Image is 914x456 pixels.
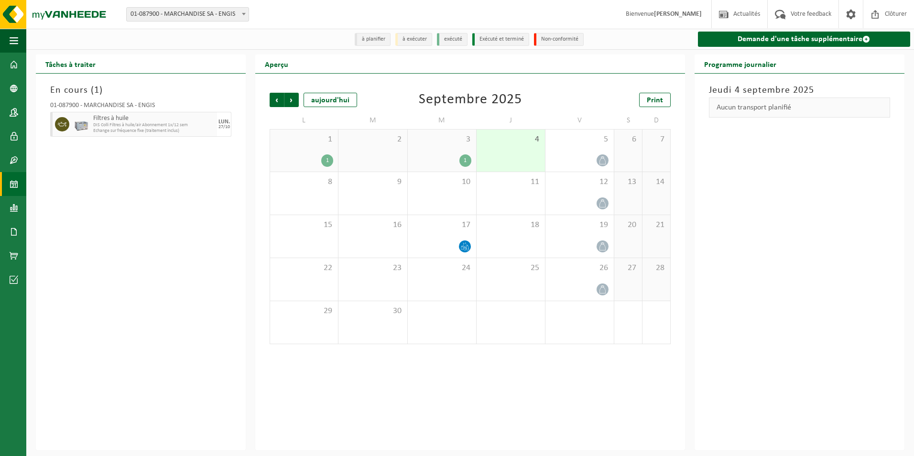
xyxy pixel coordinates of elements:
[647,263,665,273] span: 28
[93,122,215,128] span: DIS Colli Filtres à huile/air Abonnement 1x/12 sem
[343,220,402,230] span: 16
[419,93,522,107] div: Septembre 2025
[619,263,637,273] span: 27
[343,134,402,145] span: 2
[94,86,99,95] span: 1
[343,177,402,187] span: 9
[459,154,471,167] div: 1
[437,33,468,46] li: exécuté
[395,33,432,46] li: à exécuter
[647,220,665,230] span: 21
[255,54,298,73] h2: Aperçu
[481,177,540,187] span: 11
[275,263,333,273] span: 22
[93,128,215,134] span: Echange sur fréquence fixe (traitement inclus)
[270,93,284,107] span: Précédent
[550,177,609,187] span: 12
[698,32,910,47] a: Demande d'une tâche supplémentaire
[481,134,540,145] span: 4
[408,112,477,129] td: M
[709,83,890,98] h3: Jeudi 4 septembre 2025
[218,119,230,125] div: LUN.
[709,98,890,118] div: Aucun transport planifié
[321,154,333,167] div: 1
[93,115,215,122] span: Filtres à huile
[654,11,702,18] strong: [PERSON_NAME]
[481,220,540,230] span: 18
[614,112,642,129] td: S
[275,220,333,230] span: 15
[270,112,338,129] td: L
[413,134,471,145] span: 3
[127,8,249,21] span: 01-087900 - MARCHANDISE SA - ENGIS
[50,102,231,112] div: 01-087900 - MARCHANDISE SA - ENGIS
[647,134,665,145] span: 7
[275,177,333,187] span: 8
[74,117,88,131] img: PB-LB-0680-HPE-GY-01
[413,177,471,187] span: 10
[550,263,609,273] span: 26
[550,134,609,145] span: 5
[126,7,249,22] span: 01-087900 - MARCHANDISE SA - ENGIS
[481,263,540,273] span: 25
[36,54,105,73] h2: Tâches à traiter
[472,33,529,46] li: Exécuté et terminé
[647,177,665,187] span: 14
[275,134,333,145] span: 1
[639,93,671,107] a: Print
[343,306,402,316] span: 30
[284,93,299,107] span: Suivant
[619,134,637,145] span: 6
[275,306,333,316] span: 29
[355,33,391,46] li: à planifier
[218,125,230,130] div: 27/10
[619,220,637,230] span: 20
[642,112,671,129] td: D
[534,33,584,46] li: Non-conformité
[343,263,402,273] span: 23
[619,177,637,187] span: 13
[477,112,545,129] td: J
[647,97,663,104] span: Print
[550,220,609,230] span: 19
[545,112,614,129] td: V
[695,54,786,73] h2: Programme journalier
[50,83,231,98] h3: En cours ( )
[304,93,357,107] div: aujourd'hui
[413,220,471,230] span: 17
[413,263,471,273] span: 24
[338,112,407,129] td: M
